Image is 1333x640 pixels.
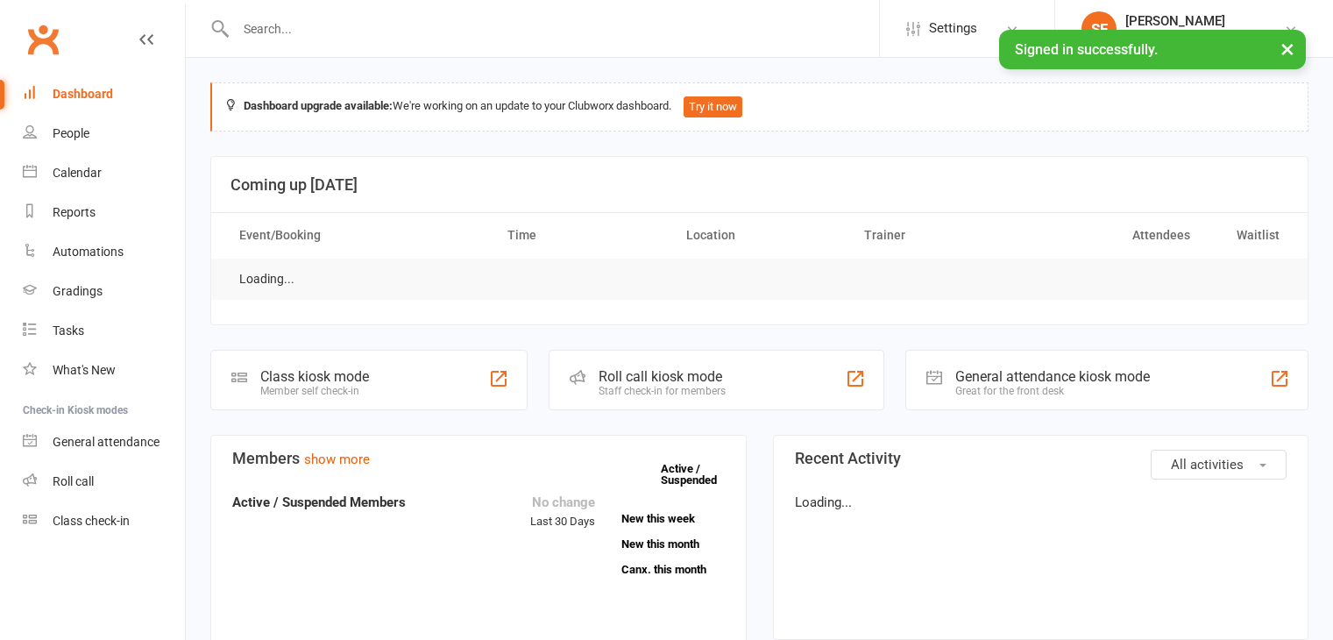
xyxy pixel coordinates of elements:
[53,324,84,338] div: Tasks
[230,176,1288,194] h3: Coming up [DATE]
[1125,29,1284,45] div: Champions [PERSON_NAME]
[1151,450,1287,480] button: All activities
[530,492,595,531] div: Last 30 Days
[929,9,977,48] span: Settings
[23,311,185,351] a: Tasks
[670,213,849,258] th: Location
[955,385,1150,397] div: Great for the front desk
[53,245,124,259] div: Automations
[795,450,1287,467] h3: Recent Activity
[304,452,370,467] a: show more
[492,213,670,258] th: Time
[53,363,116,377] div: What's New
[53,126,89,140] div: People
[530,492,595,513] div: No change
[955,368,1150,385] div: General attendance kiosk mode
[260,385,369,397] div: Member self check-in
[795,492,1287,513] p: Loading...
[1081,11,1117,46] div: SF
[661,450,738,499] a: Active / Suspended
[223,259,310,300] td: Loading...
[23,193,185,232] a: Reports
[223,213,492,258] th: Event/Booking
[53,166,102,180] div: Calendar
[53,435,160,449] div: General attendance
[23,75,185,114] a: Dashboard
[53,87,113,101] div: Dashboard
[1125,13,1284,29] div: [PERSON_NAME]
[621,538,725,550] a: New this month
[621,513,725,524] a: New this week
[23,114,185,153] a: People
[232,450,725,467] h3: Members
[210,82,1308,132] div: We're working on an update to your Clubworx dashboard.
[230,17,879,41] input: Search...
[1171,457,1244,473] span: All activities
[684,96,742,117] button: Try it now
[23,153,185,193] a: Calendar
[53,474,94,488] div: Roll call
[260,368,369,385] div: Class kiosk mode
[1027,213,1206,258] th: Attendees
[23,423,185,462] a: General attendance kiosk mode
[599,385,726,397] div: Staff check-in for members
[848,213,1027,258] th: Trainer
[1272,30,1303,68] button: ×
[621,564,725,575] a: Canx. this month
[53,205,96,219] div: Reports
[21,18,65,61] a: Clubworx
[23,501,185,541] a: Class kiosk mode
[23,462,185,501] a: Roll call
[53,284,103,298] div: Gradings
[23,272,185,311] a: Gradings
[23,232,185,272] a: Automations
[232,494,406,510] strong: Active / Suspended Members
[599,368,726,385] div: Roll call kiosk mode
[23,351,185,390] a: What's New
[244,99,393,112] strong: Dashboard upgrade available:
[1015,41,1158,58] span: Signed in successfully.
[53,514,130,528] div: Class check-in
[1206,213,1295,258] th: Waitlist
